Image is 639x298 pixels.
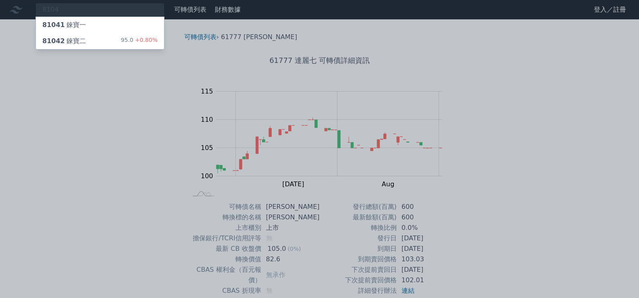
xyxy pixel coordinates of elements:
[42,36,86,46] div: 錸寶二
[42,37,65,45] span: 81042
[36,33,164,49] a: 81042錸寶二 95.0+0.80%
[121,36,158,46] div: 95.0
[42,20,86,30] div: 錸寶一
[36,17,164,33] a: 81041錸寶一
[42,21,65,29] span: 81041
[133,37,158,43] span: +0.80%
